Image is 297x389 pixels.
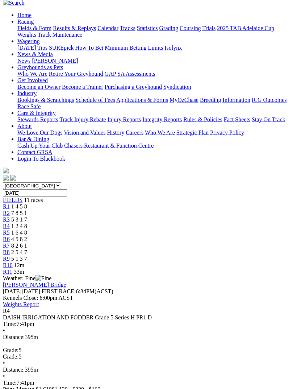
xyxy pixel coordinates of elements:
[17,45,47,51] a: [DATE] Tips
[17,77,48,83] a: Get Involved
[14,262,24,268] span: 12m
[17,110,56,116] a: Care & Integrity
[17,116,294,123] div: Care & Integrity
[163,84,191,90] a: Syndication
[183,116,222,123] a: Rules & Policies
[3,168,9,174] img: logo-grsa-white.png
[3,295,294,301] div: Kennels Close: 6:00pm ACST
[164,45,182,51] a: Isolynx
[17,142,294,149] div: Bar & Dining
[3,288,40,294] span: [DATE]
[3,347,19,353] span: Grade:
[3,367,294,373] div: 395m
[17,84,294,90] div: Get Involved
[64,142,154,149] a: Chasers Restaurant & Function Centre
[3,334,294,340] div: 395m
[3,175,9,181] img: facebook.svg
[3,249,10,255] a: R8
[3,308,10,314] span: R4
[3,288,22,294] span: [DATE]
[3,373,5,379] span: •
[3,360,5,366] span: •
[17,149,52,155] a: Contact GRSA
[53,25,96,31] a: Results & Replays
[170,97,198,103] a: MyOzChase
[17,129,62,136] a: We Love Our Dogs
[3,380,17,386] span: Time:
[3,210,10,216] a: R2
[176,129,209,136] a: Strategic Plan
[64,129,105,136] a: Vision and Values
[3,189,67,197] input: Select date
[200,97,250,103] a: Breeding Information
[17,32,36,38] a: Weights
[3,269,12,275] a: R11
[3,197,22,203] a: FIELDS
[3,380,294,386] div: 7:41pm
[3,216,10,223] a: R3
[17,136,49,142] a: Bar & Dining
[11,203,27,210] span: 1 4 5 8
[17,71,47,77] a: Who We Are
[17,71,294,77] div: Greyhounds as Pets
[3,236,10,242] a: R6
[17,12,32,18] a: Home
[3,282,66,288] a: [PERSON_NAME] Bridge
[62,84,103,90] a: Become a Trainer
[3,243,10,249] span: R7
[3,353,294,360] div: 5
[3,275,51,281] span: Weather: Fine
[17,58,30,64] a: News
[105,45,163,51] a: Minimum Betting Limits
[11,243,27,249] span: 8 2 6 1
[210,129,244,136] a: Privacy Policy
[17,116,58,123] a: Stewards Reports
[180,25,201,31] a: Coursing
[3,256,10,262] span: R9
[137,25,158,31] a: Statistics
[120,25,135,31] a: Tracks
[75,97,115,103] a: Schedule of Fees
[24,197,43,203] span: 11 races
[145,129,175,136] a: Who We Are
[3,321,17,327] span: Time:
[159,25,178,31] a: Grading
[59,116,106,123] a: Track Injury Rebate
[3,321,294,327] div: 7:41pm
[17,84,60,90] a: Become an Owner
[3,367,25,373] span: Distance:
[42,288,76,294] span: FIRST RACE:
[97,25,118,31] a: Calendar
[107,116,141,123] a: Injury Reports
[11,249,27,255] span: 2 5 4 7
[3,203,10,210] span: R1
[3,327,5,334] span: •
[38,32,82,38] a: Track Maintenance
[49,45,74,51] a: SUREpick
[105,84,162,90] a: Purchasing a Greyhound
[32,58,78,64] a: [PERSON_NAME]
[10,175,16,181] img: twitter.svg
[217,25,274,31] a: 2025 TAB Adelaide Cup
[3,229,10,236] a: R5
[75,45,104,51] a: How To Bet
[17,18,34,25] a: Racing
[11,256,27,262] span: 5 1 3 7
[17,97,74,103] a: Bookings & Scratchings
[3,347,294,353] div: 5
[3,334,25,340] span: Distance:
[17,103,41,109] a: Race Safe
[11,216,27,223] span: 5 3 1 7
[17,25,294,38] div: Racing
[17,25,51,31] a: Fields & Form
[17,90,37,96] a: Industry
[3,262,13,268] span: R10
[17,97,294,110] div: Industry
